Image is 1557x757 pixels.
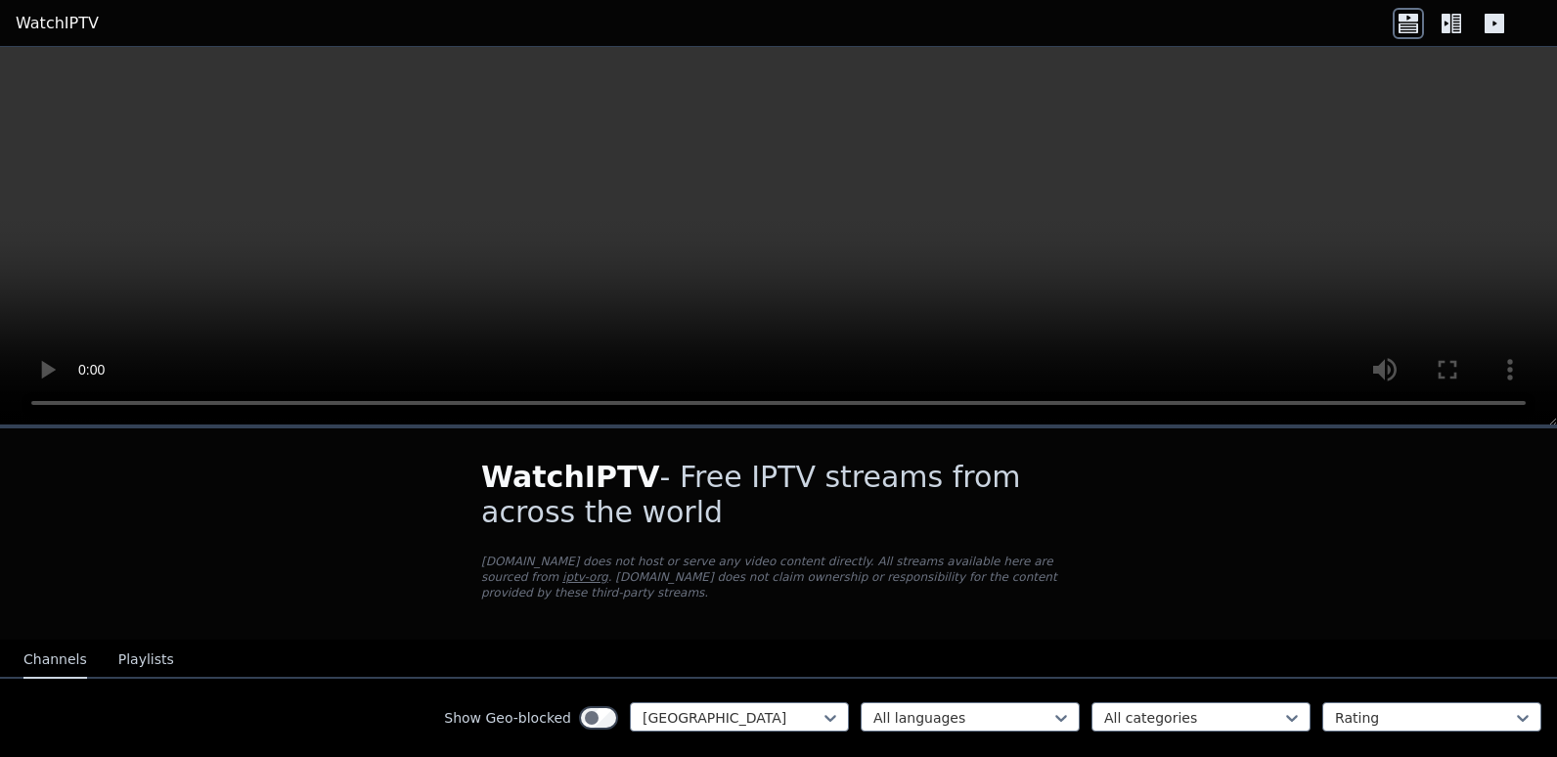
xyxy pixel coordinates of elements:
[562,570,608,584] a: iptv-org
[481,460,1076,530] h1: - Free IPTV streams from across the world
[16,12,99,35] a: WatchIPTV
[23,642,87,679] button: Channels
[118,642,174,679] button: Playlists
[481,460,660,494] span: WatchIPTV
[481,554,1076,601] p: [DOMAIN_NAME] does not host or serve any video content directly. All streams available here are s...
[444,708,571,728] label: Show Geo-blocked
